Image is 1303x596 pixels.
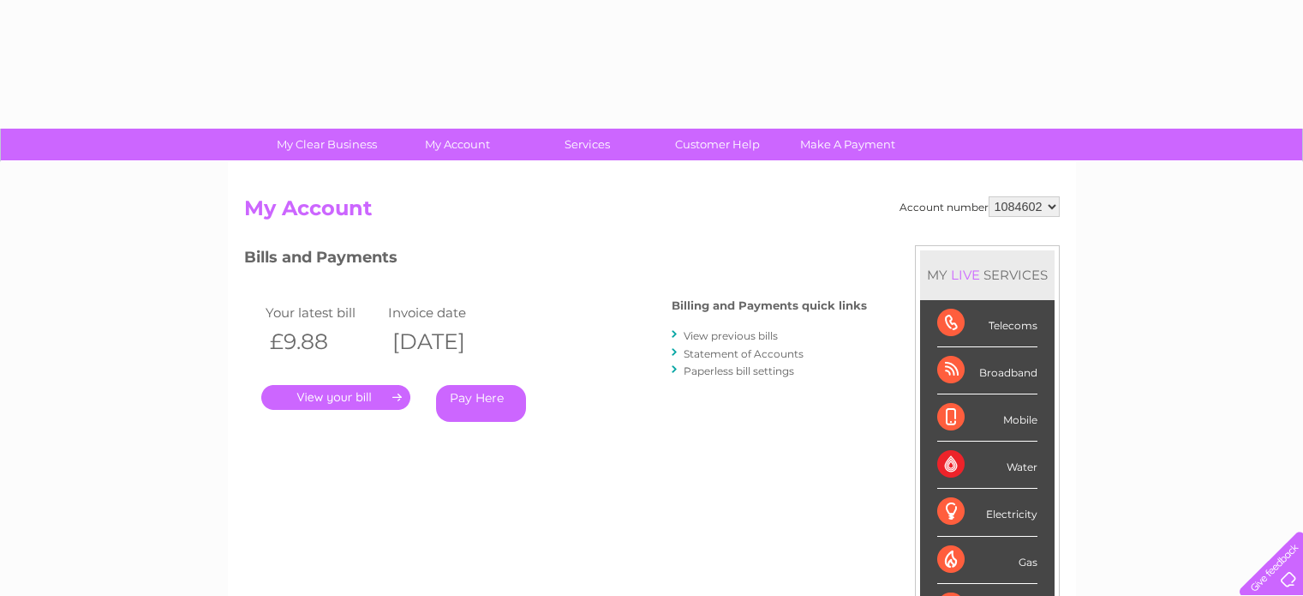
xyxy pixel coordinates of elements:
[261,324,385,359] th: £9.88
[684,329,778,342] a: View previous bills
[384,301,507,324] td: Invoice date
[647,129,788,160] a: Customer Help
[261,385,410,410] a: .
[261,301,385,324] td: Your latest bill
[937,300,1037,347] div: Telecoms
[900,196,1060,217] div: Account number
[256,129,397,160] a: My Clear Business
[777,129,918,160] a: Make A Payment
[672,299,867,312] h4: Billing and Payments quick links
[937,347,1037,394] div: Broadband
[517,129,658,160] a: Services
[937,489,1037,536] div: Electricity
[436,385,526,422] a: Pay Here
[384,324,507,359] th: [DATE]
[684,347,804,360] a: Statement of Accounts
[937,394,1037,442] div: Mobile
[937,537,1037,584] div: Gas
[947,267,983,283] div: LIVE
[684,364,794,377] a: Paperless bill settings
[244,196,1060,229] h2: My Account
[386,129,528,160] a: My Account
[244,245,867,275] h3: Bills and Payments
[920,250,1055,299] div: MY SERVICES
[937,442,1037,489] div: Water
